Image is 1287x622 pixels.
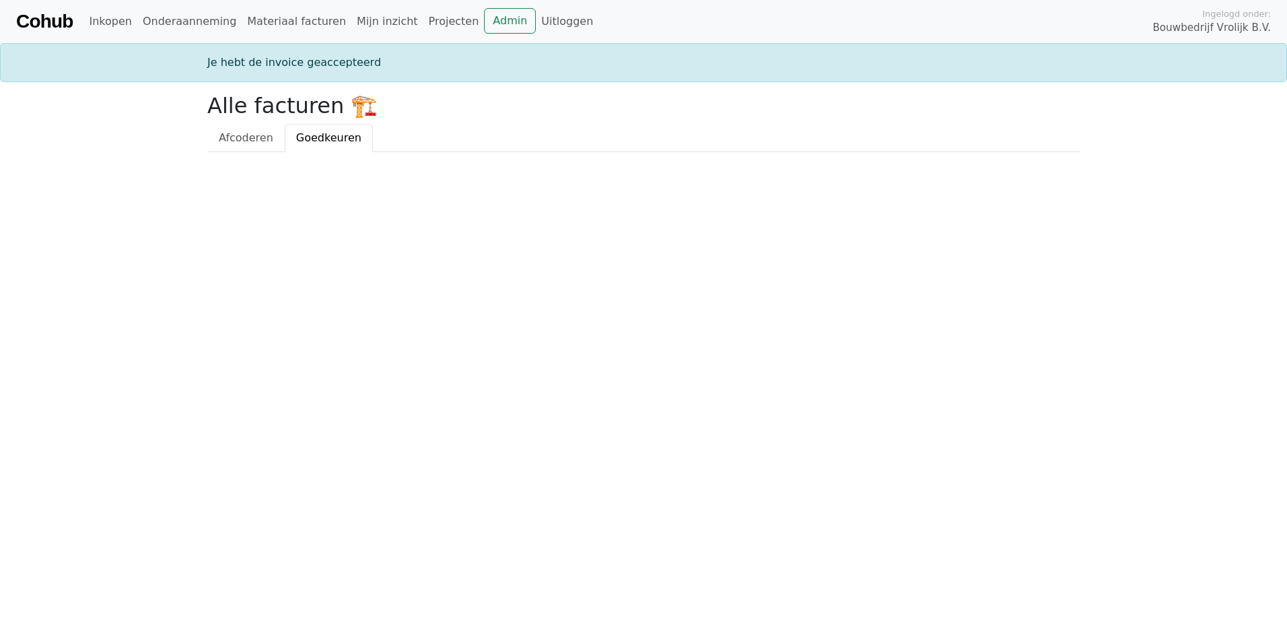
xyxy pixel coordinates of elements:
[1152,20,1271,36] span: Bouwbedrijf Vrolijk B.V.
[219,131,273,144] span: Afcoderen
[83,8,137,35] a: Inkopen
[296,131,361,144] span: Goedkeuren
[536,8,598,35] a: Uitloggen
[207,93,1080,118] h2: Alle facturen 🏗️
[242,8,351,35] a: Materiaal facturen
[351,8,423,35] a: Mijn inzicht
[199,55,1088,71] div: Je hebt de invoice geaccepteerd
[484,8,536,34] a: Admin
[16,5,73,38] a: Cohub
[207,124,285,152] a: Afcoderen
[1202,7,1271,20] span: Ingelogd onder:
[137,8,242,35] a: Onderaanneming
[423,8,485,35] a: Projecten
[285,124,373,152] a: Goedkeuren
